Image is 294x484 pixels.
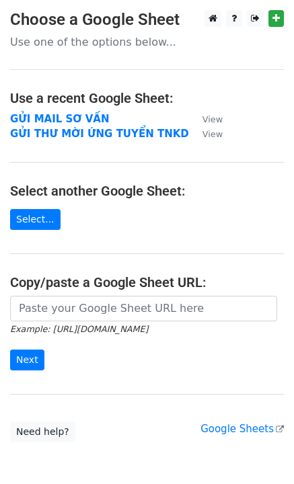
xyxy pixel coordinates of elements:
[10,209,61,230] a: Select...
[10,128,189,140] a: GỬI THƯ MỜI ỨNG TUYỂN TNKD
[10,274,284,290] h4: Copy/paste a Google Sheet URL:
[10,350,44,370] input: Next
[203,129,223,139] small: View
[10,421,75,442] a: Need help?
[10,35,284,49] p: Use one of the options below...
[10,183,284,199] h4: Select another Google Sheet:
[10,324,148,334] small: Example: [URL][DOMAIN_NAME]
[10,296,277,321] input: Paste your Google Sheet URL here
[10,90,284,106] h4: Use a recent Google Sheet:
[200,423,284,435] a: Google Sheets
[10,113,109,125] a: GỬI MAIL SƠ VẤN
[203,114,223,124] small: View
[189,113,223,125] a: View
[10,10,284,30] h3: Choose a Google Sheet
[189,128,223,140] a: View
